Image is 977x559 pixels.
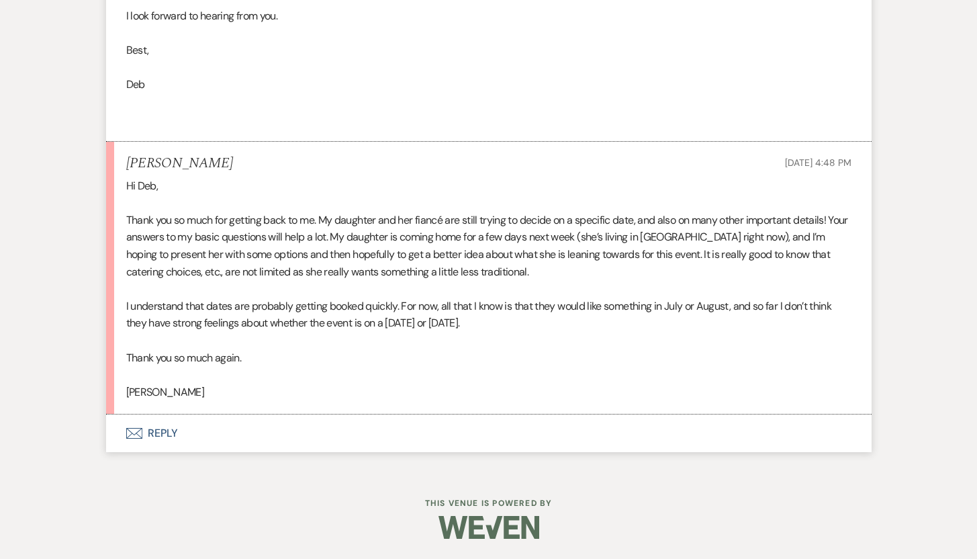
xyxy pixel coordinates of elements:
[785,157,851,169] span: [DATE] 4:48 PM
[126,7,851,25] p: I look forward to hearing from you.
[106,415,872,452] button: Reply
[126,155,233,172] h5: [PERSON_NAME]
[126,76,851,93] p: Deb
[126,177,851,401] div: Hi Deb, Thank you so much for getting back to me. My daughter and her fiancé are still trying to ...
[126,42,851,59] p: Best,
[438,504,539,551] img: Weven Logo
